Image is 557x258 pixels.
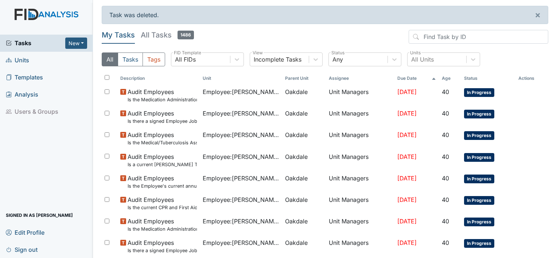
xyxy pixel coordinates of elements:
[397,88,417,95] span: [DATE]
[6,89,38,100] span: Analysis
[464,218,494,226] span: In Progress
[535,9,541,20] span: ×
[442,239,449,246] span: 40
[285,109,308,118] span: Oakdale
[442,110,449,117] span: 40
[397,153,417,160] span: [DATE]
[464,239,494,248] span: In Progress
[326,72,394,85] th: Assignee
[128,161,197,168] small: Is a current [PERSON_NAME] Training certificate found in the file (1 year)?
[461,72,515,85] th: Toggle SortBy
[285,238,308,247] span: Oakdale
[394,72,439,85] th: Toggle SortBy
[326,235,394,257] td: Unit Managers
[203,238,279,247] span: Employee : [PERSON_NAME]
[128,152,197,168] span: Audit Employees Is a current MANDT Training certificate found in the file (1 year)?
[254,55,301,64] div: Incomplete Tasks
[6,55,29,66] span: Units
[118,52,143,66] button: Tasks
[282,72,326,85] th: Toggle SortBy
[442,196,449,203] span: 40
[102,52,165,66] div: Type filter
[6,244,38,255] span: Sign out
[6,72,43,83] span: Templates
[397,239,417,246] span: [DATE]
[117,72,200,85] th: Toggle SortBy
[128,96,197,103] small: Is the Medication Administration Test and 2 observation checklist (hire after 10/07) found in the...
[464,175,494,183] span: In Progress
[203,109,279,118] span: Employee : [PERSON_NAME], [PERSON_NAME]
[439,72,461,85] th: Toggle SortBy
[6,39,65,47] a: Tasks
[285,195,308,204] span: Oakdale
[326,214,394,235] td: Unit Managers
[102,6,548,24] div: Task was deleted.
[200,72,282,85] th: Toggle SortBy
[128,109,197,125] span: Audit Employees Is there a signed Employee Job Description in the file for the employee's current...
[464,110,494,118] span: In Progress
[411,55,434,64] div: All Units
[397,175,417,182] span: [DATE]
[442,218,449,225] span: 40
[175,55,196,64] div: All FIDs
[128,247,197,254] small: Is there a signed Employee Job Description in the file for the employee's current position?
[128,238,197,254] span: Audit Employees Is there a signed Employee Job Description in the file for the employee's current...
[409,30,548,44] input: Find Task by ID
[102,30,135,40] h5: My Tasks
[464,153,494,162] span: In Progress
[442,175,449,182] span: 40
[203,130,279,139] span: Employee : [PERSON_NAME]
[203,87,279,96] span: Employee : [PERSON_NAME], [PERSON_NAME]
[285,152,308,161] span: Oakdale
[128,139,197,146] small: Is the Medical/Tuberculosis Assessment updated annually?
[285,217,308,226] span: Oakdale
[285,174,308,183] span: Oakdale
[397,196,417,203] span: [DATE]
[6,227,44,238] span: Edit Profile
[203,195,279,204] span: Employee : [PERSON_NAME]
[464,88,494,97] span: In Progress
[326,106,394,128] td: Unit Managers
[128,118,197,125] small: Is there a signed Employee Job Description in the file for the employee's current position?
[464,131,494,140] span: In Progress
[102,52,118,66] button: All
[442,131,449,138] span: 40
[326,149,394,171] td: Unit Managers
[203,217,279,226] span: Employee : [PERSON_NAME]
[442,153,449,160] span: 40
[143,52,165,66] button: Tags
[128,183,197,189] small: Is the Employee's current annual Performance Evaluation on file?
[326,128,394,149] td: Unit Managers
[128,204,197,211] small: Is the current CPR and First Aid Training Certificate found in the file(2 years)?
[397,218,417,225] span: [DATE]
[203,174,279,183] span: Employee : [PERSON_NAME]
[128,217,197,232] span: Audit Employees Is the Medication Administration certificate found in the file?
[515,72,548,85] th: Actions
[128,226,197,232] small: Is the Medication Administration certificate found in the file?
[203,152,279,161] span: Employee : [PERSON_NAME]
[128,195,197,211] span: Audit Employees Is the current CPR and First Aid Training Certificate found in the file(2 years)?
[527,6,548,24] button: ×
[442,88,449,95] span: 40
[6,210,73,221] span: Signed in as [PERSON_NAME]
[326,171,394,192] td: Unit Managers
[397,110,417,117] span: [DATE]
[178,31,194,39] span: 1486
[285,87,308,96] span: Oakdale
[128,87,197,103] span: Audit Employees Is the Medication Administration Test and 2 observation checklist (hire after 10/...
[128,130,197,146] span: Audit Employees Is the Medical/Tuberculosis Assessment updated annually?
[105,75,109,80] input: Toggle All Rows Selected
[464,196,494,205] span: In Progress
[141,30,194,40] h5: All Tasks
[326,85,394,106] td: Unit Managers
[397,131,417,138] span: [DATE]
[326,192,394,214] td: Unit Managers
[285,130,308,139] span: Oakdale
[65,38,87,49] button: New
[128,174,197,189] span: Audit Employees Is the Employee's current annual Performance Evaluation on file?
[332,55,343,64] div: Any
